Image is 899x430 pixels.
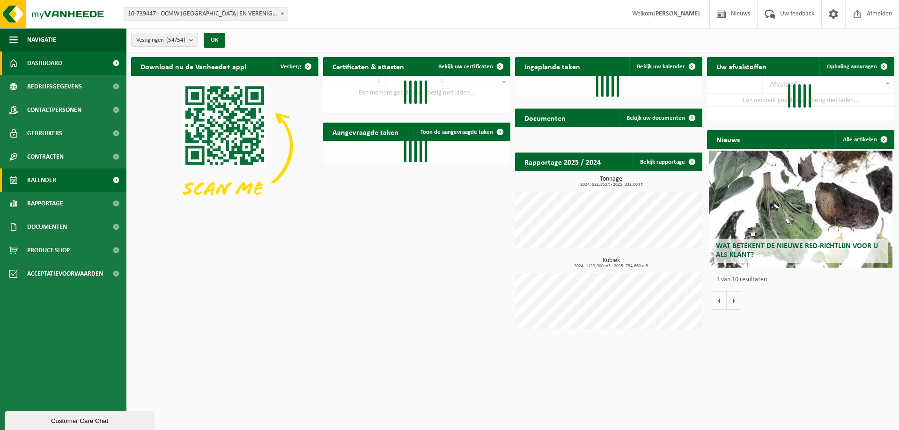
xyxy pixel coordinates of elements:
span: Wat betekent de nieuwe RED-richtlijn voor u als klant? [716,242,878,259]
span: Kalender [27,168,56,192]
a: Alle artikelen [835,130,893,149]
span: Verberg [280,64,301,70]
span: Rapportage [27,192,63,215]
button: Volgende [727,291,741,310]
h2: Aangevraagde taken [323,123,408,141]
h2: Ingeplande taken [515,57,590,75]
h2: Nieuws [707,130,749,148]
span: 2024: 1129,900 m3 - 2025: 734,860 m3 [520,264,702,269]
span: Dashboard [27,51,62,75]
span: Bedrijfsgegevens [27,75,82,98]
a: Bekijk uw certificaten [431,57,509,76]
h2: Certificaten & attesten [323,57,413,75]
a: Wat betekent de nieuwe RED-richtlijn voor u als klant? [709,151,892,268]
span: Bekijk uw documenten [626,115,685,121]
a: Toon de aangevraagde taken [413,123,509,141]
span: Gebruikers [27,122,62,145]
span: Contracten [27,145,64,168]
button: Verberg [273,57,317,76]
img: Download de VHEPlus App [131,76,318,216]
h3: Tonnage [520,176,702,187]
a: Bekijk uw documenten [619,109,701,127]
a: Bekijk rapportage [633,153,701,171]
span: Acceptatievoorwaarden [27,262,103,285]
button: Vorige [712,291,727,310]
span: Toon de aangevraagde taken [420,129,493,135]
button: Vestigingen(54/54) [131,33,198,47]
span: Contactpersonen [27,98,81,122]
button: OK [204,33,225,48]
span: 2024: 522,852 t - 2025: 332,004 t [520,182,702,187]
span: Navigatie [27,28,56,51]
iframe: chat widget [5,409,156,430]
h2: Rapportage 2025 / 2024 [515,153,610,171]
count: (54/54) [166,37,185,43]
span: Product Shop [27,239,70,262]
span: Ophaling aanvragen [827,64,877,70]
a: Ophaling aanvragen [819,57,893,76]
p: 1 van 10 resultaten [716,277,890,283]
span: Documenten [27,215,67,239]
span: 10-739447 - OCMW BRUGGE EN VERENIGINGEN - BRUGGE [124,7,287,21]
h2: Documenten [515,109,575,127]
a: Bekijk uw kalender [629,57,701,76]
strong: [PERSON_NAME] [653,10,700,17]
span: Bekijk uw certificaten [438,64,493,70]
h2: Download nu de Vanheede+ app! [131,57,256,75]
h3: Kubiek [520,257,702,269]
span: Vestigingen [136,33,185,47]
h2: Uw afvalstoffen [707,57,776,75]
span: Bekijk uw kalender [637,64,685,70]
